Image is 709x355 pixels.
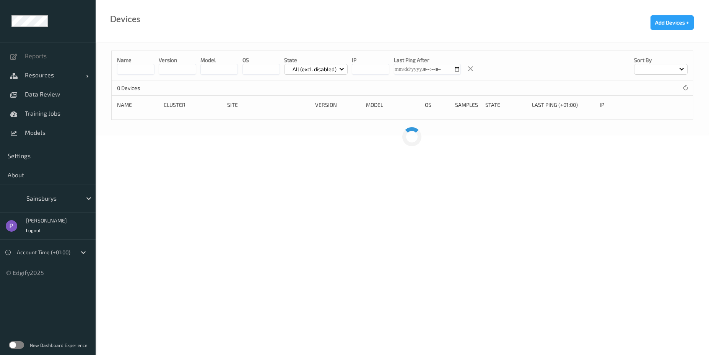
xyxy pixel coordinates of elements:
p: OS [242,56,280,64]
p: All (excl. disabled) [290,65,339,73]
div: version [315,101,361,109]
div: Last Ping (+01:00) [532,101,594,109]
div: Name [117,101,158,109]
p: model [200,56,238,64]
div: Devices [110,15,140,23]
p: Sort by [634,56,688,64]
div: OS [425,101,450,109]
div: Model [366,101,420,109]
p: State [284,56,348,64]
div: State [485,101,527,109]
p: Last Ping After [394,56,461,64]
div: ip [600,101,649,109]
p: IP [352,56,389,64]
div: Cluster [164,101,221,109]
button: Add Devices + [650,15,694,30]
p: 0 Devices [117,84,174,92]
p: Name [117,56,154,64]
div: Site [227,101,310,109]
div: Samples [455,101,480,109]
p: version [159,56,196,64]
